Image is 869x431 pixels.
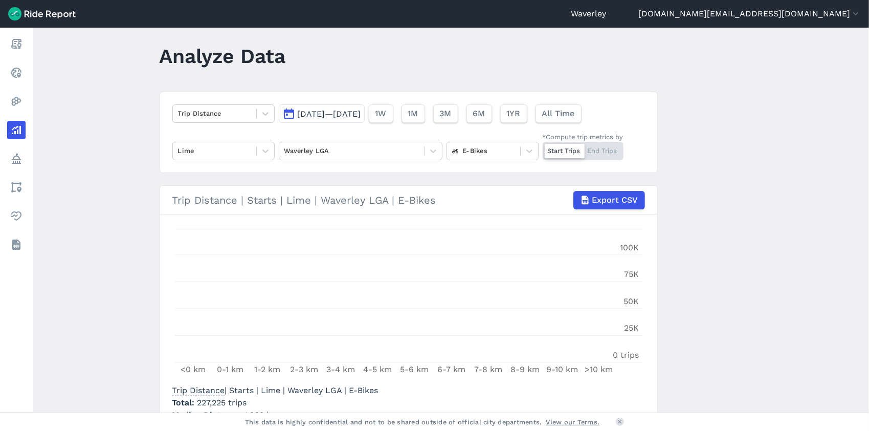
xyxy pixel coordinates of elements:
tspan: 0 trips [613,350,639,360]
button: 6M [466,104,492,123]
button: 1YR [500,104,527,123]
a: Policy [7,149,26,168]
span: Export CSV [592,194,638,206]
a: Areas [7,178,26,197]
tspan: 50K [623,296,639,306]
p: 1.262 km [172,409,378,421]
span: 1W [375,107,387,120]
span: Trip Distance [172,382,225,396]
tspan: 5-6 km [400,364,429,374]
span: Total [172,398,197,407]
h1: Analyze Data [160,42,286,70]
button: 1M [402,104,425,123]
span: [DATE]—[DATE] [298,109,361,119]
button: 3M [433,104,458,123]
a: View our Terms. [546,417,600,427]
tspan: 100K [620,243,639,252]
button: All Time [536,104,582,123]
span: 1YR [507,107,521,120]
span: 6M [473,107,485,120]
tspan: >10 km [585,364,613,374]
div: *Compute trip metrics by [543,132,623,142]
button: [DOMAIN_NAME][EMAIL_ADDRESS][DOMAIN_NAME] [638,8,861,20]
span: 3M [440,107,452,120]
tspan: 2-3 km [289,364,318,374]
a: Analyze [7,121,26,139]
a: Health [7,207,26,225]
span: 227,225 trips [197,398,247,407]
tspan: 1-2 km [254,364,280,374]
tspan: 0-1 km [217,364,243,374]
span: Median Distance [172,407,245,421]
tspan: 25K [624,323,639,333]
button: [DATE]—[DATE] [279,104,365,123]
tspan: <0 km [181,364,206,374]
a: Realtime [7,63,26,82]
tspan: 7-8 km [474,364,502,374]
tspan: 4-5 km [363,364,392,374]
button: 1W [369,104,393,123]
a: Waverley [571,8,606,20]
tspan: 3-4 km [326,364,355,374]
span: All Time [542,107,575,120]
button: Export CSV [573,191,645,209]
a: Datasets [7,235,26,254]
tspan: 9-10 km [546,364,577,374]
img: Ride Report [8,7,76,20]
tspan: 75K [624,269,639,279]
span: | Starts | Lime | Waverley LGA | E-Bikes [172,385,378,395]
tspan: 8-9 km [510,364,540,374]
a: Heatmaps [7,92,26,111]
div: Trip Distance | Starts | Lime | Waverley LGA | E-Bikes [172,191,645,209]
a: Report [7,35,26,53]
span: 1M [408,107,418,120]
tspan: 6-7 km [437,364,465,374]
